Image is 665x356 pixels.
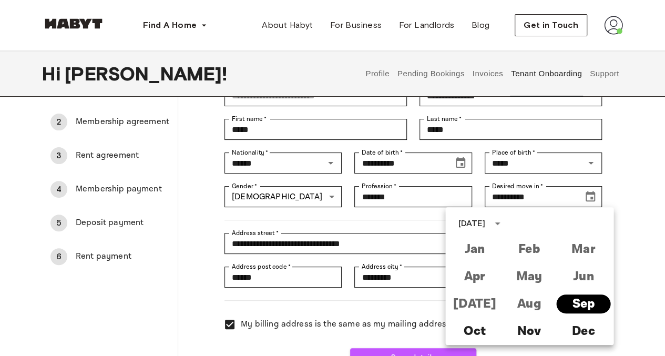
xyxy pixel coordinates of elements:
div: Address city [354,267,472,288]
div: 2 [50,114,67,130]
div: 6 [50,248,67,265]
span: For Landlords [398,19,454,32]
div: user profile tabs [362,50,623,97]
button: Choose date, selected date is Sep 23, 2025 [580,186,601,207]
label: Profession [362,181,397,191]
button: Get in Touch [515,14,587,36]
span: Blog [472,19,490,32]
button: Nov [502,322,556,341]
button: Support [588,50,620,97]
div: 4Membership payment [42,177,178,202]
span: Find A Home [143,19,197,32]
div: 4 [50,181,67,198]
button: Choose date, selected date is Nov 23, 2005 [450,152,471,174]
div: [DATE] [458,217,485,230]
div: Address post code [224,267,342,288]
label: First name [232,114,267,124]
div: Address street [224,233,602,254]
label: Desired move in [492,181,543,191]
label: Gender [232,181,257,191]
img: avatar [604,16,623,35]
button: Tenant Onboarding [510,50,584,97]
label: Last name [427,114,462,124]
span: Rent agreement [76,149,169,162]
span: Membership agreement [76,116,169,128]
span: Membership payment [76,183,169,196]
label: Address post code [232,262,291,271]
button: Profile [364,50,391,97]
div: [DEMOGRAPHIC_DATA] [224,186,342,207]
label: Place of birth [492,148,535,157]
button: calendar view is open, switch to year view [488,215,506,232]
span: Hi [42,63,65,85]
div: 6Rent payment [42,244,178,269]
span: My billing address is the same as my mailing address [241,318,451,331]
div: 5Deposit payment [42,210,178,236]
button: Sep [556,294,610,313]
label: Address city [362,262,402,271]
div: 2Membership agreement [42,109,178,135]
div: Profession [354,186,472,207]
button: Dec [556,322,610,341]
span: Rent payment [76,250,169,263]
span: Get in Touch [524,19,578,32]
div: 3 [50,147,67,164]
a: For Business [322,15,391,36]
label: Nationality [232,148,269,157]
label: Address street [232,228,279,238]
span: About Habyt [262,19,313,32]
button: Pending Bookings [396,50,466,97]
button: Find A Home [135,15,216,36]
button: Oct [447,322,502,341]
button: Open [584,156,598,170]
span: For Business [330,19,382,32]
button: Invoices [471,50,504,97]
div: 5 [50,215,67,231]
span: [PERSON_NAME] ! [65,63,227,85]
div: Last name [420,119,602,140]
img: Habyt [42,18,105,29]
span: Deposit payment [76,217,169,229]
div: 3Rent agreement [42,143,178,168]
div: First name [224,119,407,140]
button: Open [323,156,338,170]
a: About Habyt [253,15,321,36]
label: Date of birth [362,148,403,157]
a: Blog [463,15,498,36]
a: For Landlords [390,15,463,36]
